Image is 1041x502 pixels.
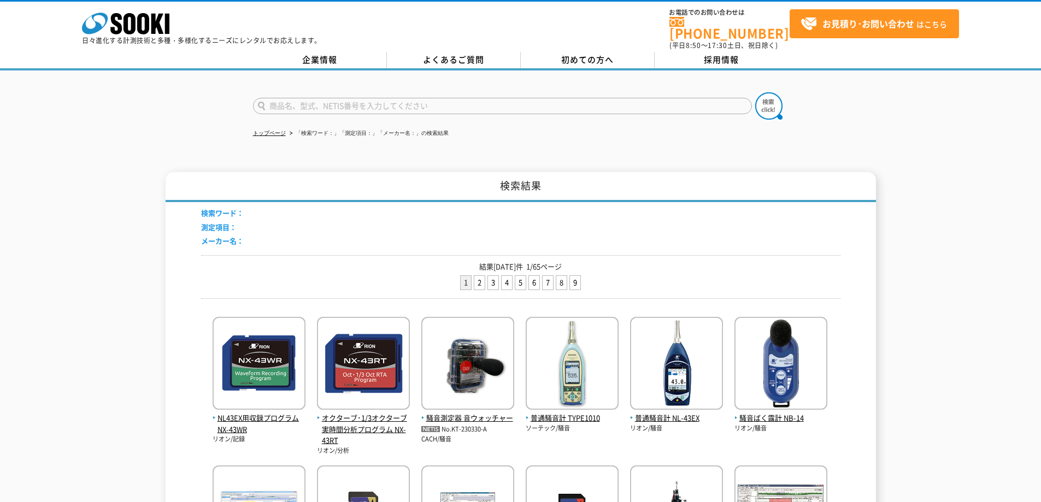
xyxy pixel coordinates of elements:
[630,412,723,424] span: 普通騒音計 NL-43EX
[669,40,778,50] span: (平日 ～ 土日、祝日除く)
[201,235,244,246] span: メーカー名：
[460,275,472,290] li: 1
[421,412,514,424] span: 騒音測定器 音ウォッチャー
[253,130,286,136] a: トップページ
[669,17,790,39] a: [PHONE_NUMBER]
[287,128,449,139] li: 「検索ワード：」「測定項目：」「メーカー名：」の検索結果
[708,40,727,50] span: 17:30
[790,9,959,38] a: お見積り･お問い合わせはこちら
[213,435,305,444] p: リオン/記録
[488,276,498,290] a: 3
[201,222,237,232] span: 測定項目：
[801,16,947,32] span: はこちら
[317,446,410,456] p: リオン/分析
[543,276,553,290] a: 7
[201,261,840,273] p: 結果[DATE]件 1/65ページ
[686,40,701,50] span: 8:50
[561,54,614,66] span: 初めての方へ
[526,412,619,424] span: 普通騒音計 TYPE1010
[570,276,580,290] a: 9
[556,276,567,290] a: 8
[521,52,655,68] a: 初めての方へ
[253,52,387,68] a: 企業情報
[734,317,827,412] img: NB-14
[253,98,752,114] input: 商品名、型式、NETIS番号を入力してください
[213,317,305,412] img: NX-43WR
[822,17,914,30] strong: お見積り･お問い合わせ
[655,52,789,68] a: 採用情報
[421,401,514,424] a: 騒音測定器 音ウォッチャー
[502,276,512,290] a: 4
[317,401,410,446] a: オクターブ･1/3オクターブ実時間分析プログラム NX-43RT
[755,92,783,120] img: btn_search.png
[421,435,514,444] p: CACH/騒音
[201,208,244,218] span: 検索ワード：
[421,317,514,412] img: 音ウォッチャー
[526,424,619,433] p: ソーテック/騒音
[82,37,321,44] p: 日々進化する計測技術と多種・多様化するニーズにレンタルでお応えします。
[630,424,723,433] p: リオン/騒音
[515,276,526,290] a: 5
[734,401,827,424] a: 騒音ばく露計 NB-14
[387,52,521,68] a: よくあるご質問
[529,276,539,290] a: 6
[734,412,827,424] span: 騒音ばく露計 NB-14
[421,424,514,435] p: No.KT-230330-A
[317,317,410,412] img: NX-43RT
[630,401,723,424] a: 普通騒音計 NL-43EX
[734,424,827,433] p: リオン/騒音
[630,317,723,412] img: NL-43EX
[526,317,619,412] img: TYPE1010
[669,9,790,16] span: お電話でのお問い合わせは
[526,401,619,424] a: 普通騒音計 TYPE1010
[474,276,485,290] a: 2
[213,401,305,435] a: NL43EX用収録プログラム NX-43WR
[166,172,876,202] h1: 検索結果
[317,412,410,446] span: オクターブ･1/3オクターブ実時間分析プログラム NX-43RT
[213,412,305,435] span: NL43EX用収録プログラム NX-43WR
